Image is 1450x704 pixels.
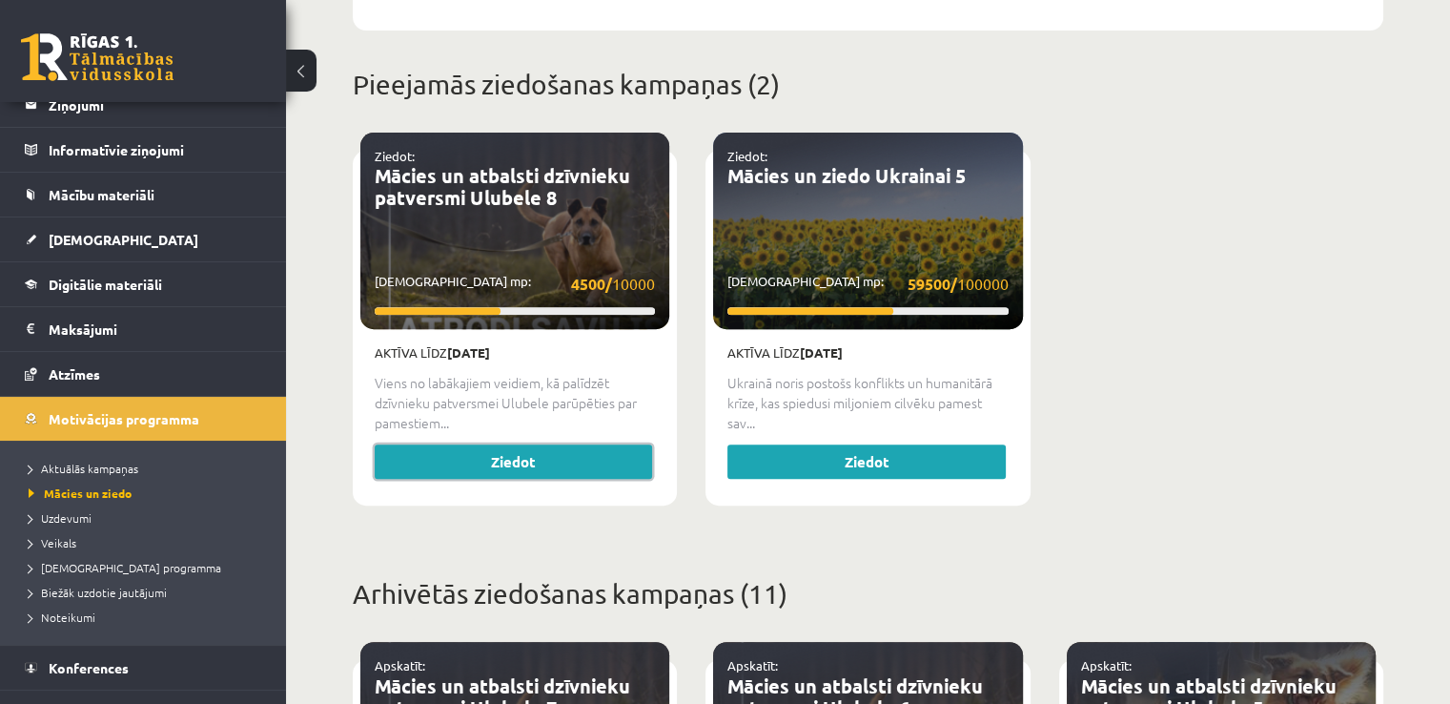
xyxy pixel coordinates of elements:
[29,461,138,476] span: Aktuālās kampaņas
[375,445,652,479] a: Ziedot
[29,559,267,576] a: [DEMOGRAPHIC_DATA] programma
[49,83,262,127] legend: Ziņojumi
[375,343,655,362] p: Aktīva līdz
[29,485,267,502] a: Mācies un ziedo
[800,344,843,361] strong: [DATE]
[727,445,1005,479] a: Ziedot
[49,410,199,427] span: Motivācijas programma
[25,83,262,127] a: Ziņojumi
[25,307,262,351] a: Maksājumi
[908,272,1009,296] span: 100000
[49,365,100,383] span: Atzīmes
[49,276,162,293] span: Digitālie materiāli
[49,659,129,676] span: Konferences
[29,560,221,575] span: [DEMOGRAPHIC_DATA] programma
[25,217,262,261] a: [DEMOGRAPHIC_DATA]
[447,344,490,361] strong: [DATE]
[571,274,612,294] strong: 4500/
[375,148,415,164] a: Ziedot:
[25,173,262,217] a: Mācību materiāli
[21,33,174,81] a: Rīgas 1. Tālmācības vidusskola
[727,272,1008,296] p: [DEMOGRAPHIC_DATA] mp:
[49,307,262,351] legend: Maksājumi
[353,65,1383,105] p: Pieejamās ziedošanas kampaņas (2)
[29,486,132,501] span: Mācies un ziedo
[375,657,425,673] a: Apskatīt:
[29,509,267,527] a: Uzdevumi
[29,585,167,600] span: Biežāk uzdotie jautājumi
[29,609,267,626] a: Noteikumi
[1081,657,1132,673] a: Apskatīt:
[49,186,154,203] span: Mācību materiāli
[29,535,76,550] span: Veikals
[25,128,262,172] a: Informatīvie ziņojumi
[727,343,1008,362] p: Aktīva līdz
[29,610,95,625] span: Noteikumi
[49,128,262,172] legend: Informatīvie ziņojumi
[49,231,198,248] span: [DEMOGRAPHIC_DATA]
[375,272,655,296] p: [DEMOGRAPHIC_DATA] mp:
[727,163,966,188] a: Mācies un ziedo Ukrainai 5
[353,574,1383,614] p: Arhivētās ziedošanas kampaņas (11)
[727,148,767,164] a: Ziedot:
[25,646,262,690] a: Konferences
[29,534,267,551] a: Veikals
[29,584,267,601] a: Biežāk uzdotie jautājumi
[375,163,630,210] a: Mācies un atbalsti dzīvnieku patversmi Ulubele 8
[25,262,262,306] a: Digitālie materiāli
[727,657,778,673] a: Apskatīt:
[727,373,1008,433] p: Ukrainā noris postošs konflikts un humanitārā krīze, kas spiedusi miljoniem cilvēku pamest sav...
[908,274,957,294] strong: 59500/
[571,272,655,296] span: 10000
[29,510,92,526] span: Uzdevumi
[375,373,655,433] p: Viens no labākajiem veidiem, kā palīdzēt dzīvnieku patversmei Ulubele parūpēties par pamestiem...
[25,352,262,396] a: Atzīmes
[25,397,262,441] a: Motivācijas programma
[29,460,267,477] a: Aktuālās kampaņas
